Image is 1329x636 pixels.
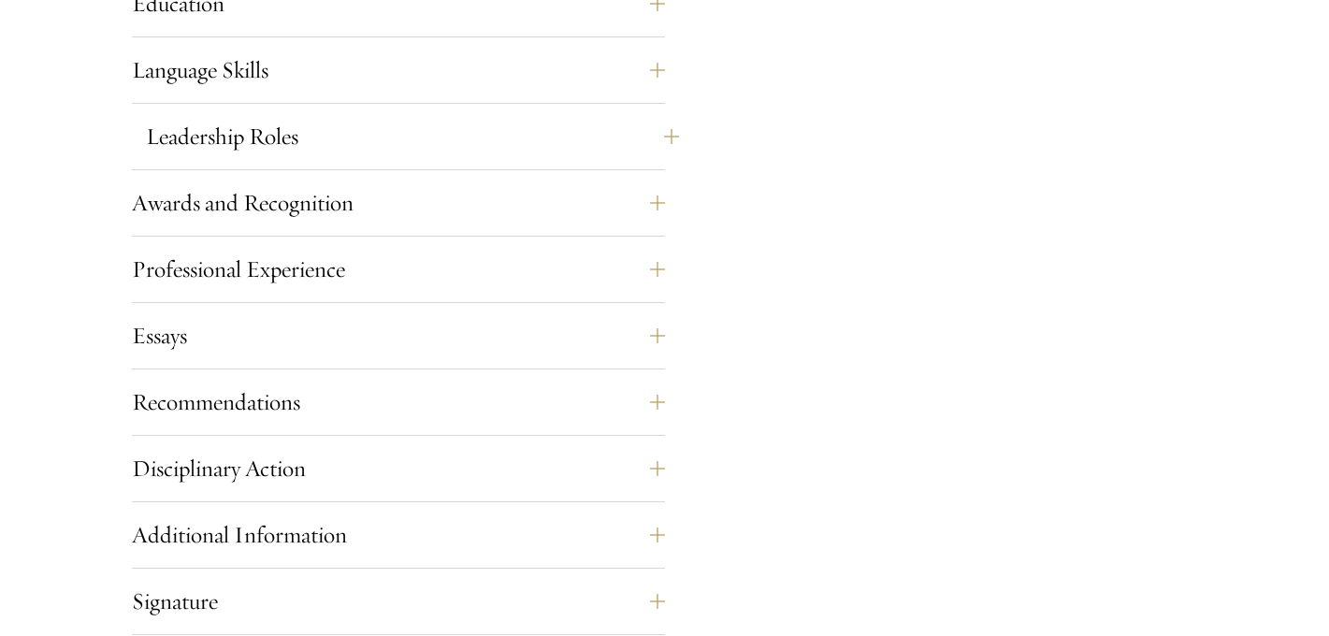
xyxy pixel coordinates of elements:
button: Signature [132,579,665,624]
button: Leadership Roles [146,114,679,159]
button: Additional Information [132,513,665,557]
button: Awards and Recognition [132,181,665,225]
button: Professional Experience [132,247,665,292]
button: Disciplinary Action [132,446,665,491]
button: Essays [132,313,665,358]
button: Language Skills [132,48,665,93]
button: Recommendations [132,380,665,425]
